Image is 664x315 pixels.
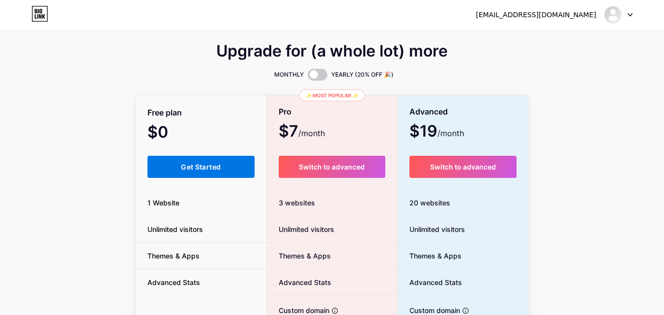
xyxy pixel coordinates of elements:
[267,190,397,216] div: 3 websites
[279,103,291,120] span: Pro
[604,5,622,24] img: rachaelrealtygroup
[331,70,394,80] span: YEARLY (20% OFF 🎉)
[147,104,182,121] span: Free plan
[409,125,464,139] span: $19
[147,156,255,178] button: Get Started
[398,277,462,287] span: Advanced Stats
[147,126,195,140] span: $0
[398,251,462,261] span: Themes & Apps
[398,190,529,216] div: 20 websites
[409,103,448,120] span: Advanced
[279,156,385,178] button: Switch to advanced
[136,277,212,287] span: Advanced Stats
[181,163,221,171] span: Get Started
[136,198,191,208] span: 1 Website
[430,163,496,171] span: Switch to advanced
[216,45,448,57] span: Upgrade for (a whole lot) more
[136,251,211,261] span: Themes & Apps
[279,125,325,139] span: $7
[267,224,334,234] span: Unlimited visitors
[476,10,596,20] div: [EMAIL_ADDRESS][DOMAIN_NAME]
[409,156,517,178] button: Switch to advanced
[267,277,331,287] span: Advanced Stats
[398,224,465,234] span: Unlimited visitors
[267,251,331,261] span: Themes & Apps
[136,224,215,234] span: Unlimited visitors
[299,89,365,101] div: ✨ Most popular ✨
[299,163,365,171] span: Switch to advanced
[298,127,325,139] span: /month
[274,70,304,80] span: MONTHLY
[437,127,464,139] span: /month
